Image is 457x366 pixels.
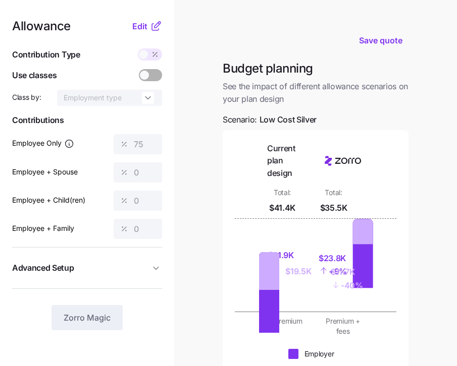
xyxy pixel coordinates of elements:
[64,312,111,324] span: Zorro Magic
[331,266,363,278] div: $11.7K
[12,256,162,280] button: Advanced Setup
[319,252,347,265] div: $23.8K
[267,316,310,337] div: Premium
[320,202,347,214] div: $35.5K
[269,202,295,214] div: $41.4K
[132,20,150,32] button: Edit
[52,305,123,330] button: Zorro Magic
[223,80,409,105] span: See the impact of different allowance scenarios on your plan design
[12,92,41,102] span: Class by:
[325,188,342,198] div: Total:
[12,262,74,274] span: Advanced Setup
[12,223,74,234] label: Employee + Family
[267,142,310,179] div: Current plan design
[304,349,334,359] div: Employer
[12,138,74,149] label: Employee Only
[359,34,402,46] span: Save quote
[12,195,85,206] label: Employee + Child(ren)
[319,264,347,278] div: + 9%
[260,113,317,126] span: Low Cost Silver
[274,188,291,198] div: Total:
[132,20,147,32] span: Edit
[268,249,301,262] div: $21.9K
[331,278,363,292] div: - 40%
[12,166,78,177] label: Employee + Spouse
[12,69,57,82] span: Use classes
[285,265,311,278] div: $19.5K
[12,48,80,61] span: Contribution Type
[223,113,317,126] span: Scenario:
[12,20,71,32] span: Allowance
[322,316,364,337] div: Premium + fees
[223,60,409,76] h1: Budget planning
[351,26,411,54] button: Save quote
[12,114,162,127] span: Contributions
